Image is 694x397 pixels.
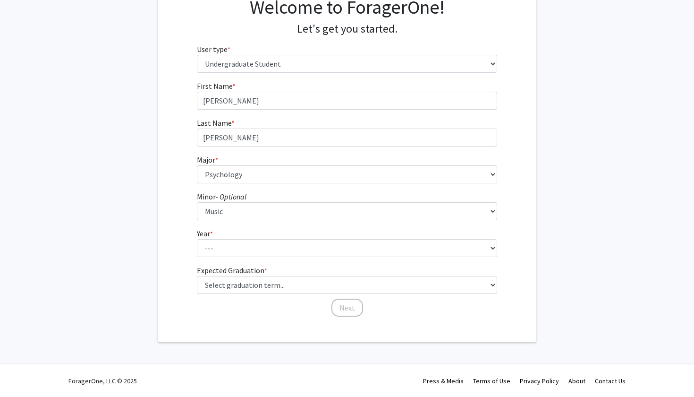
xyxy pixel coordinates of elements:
button: Next [331,299,363,317]
label: Expected Graduation [197,265,267,276]
i: - Optional [216,192,246,201]
a: Press & Media [423,377,464,385]
a: Terms of Use [473,377,510,385]
iframe: Chat [7,354,40,390]
a: Privacy Policy [520,377,559,385]
label: Major [197,154,218,165]
a: Contact Us [595,377,626,385]
a: About [568,377,585,385]
span: Last Name [197,118,231,128]
label: User type [197,43,230,55]
h4: Let's get you started. [197,22,498,36]
span: First Name [197,81,232,91]
label: Year [197,228,213,239]
label: Minor [197,191,246,202]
